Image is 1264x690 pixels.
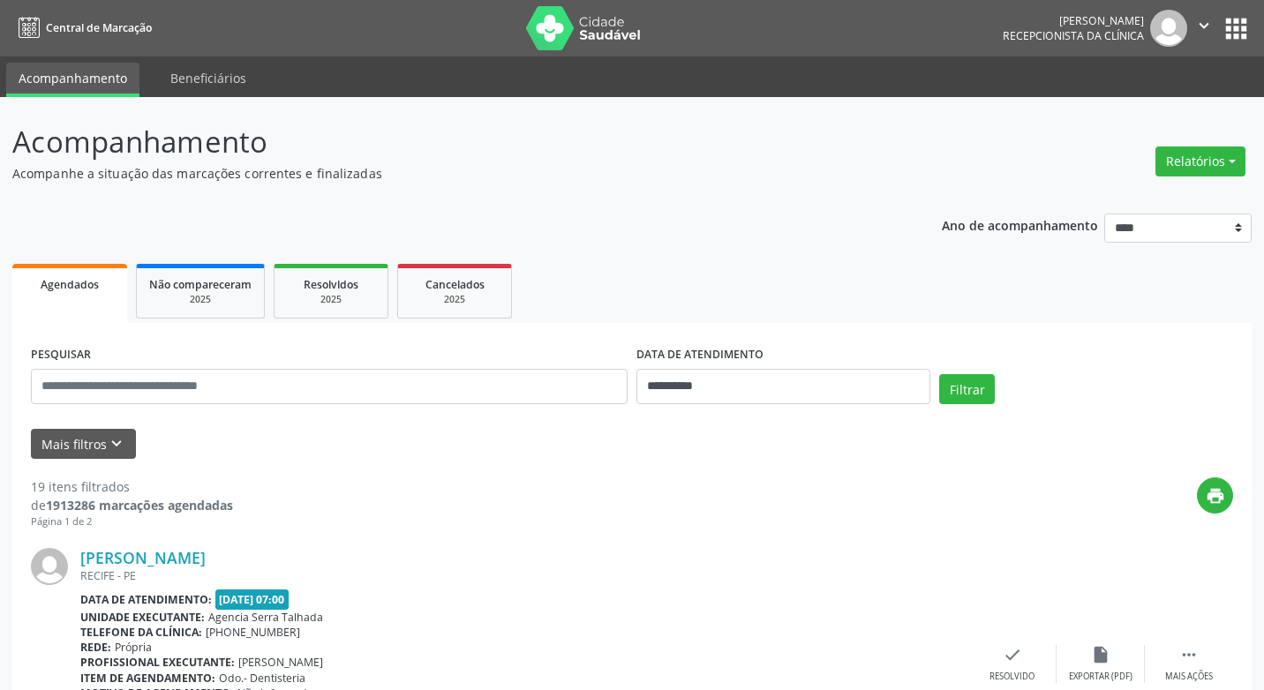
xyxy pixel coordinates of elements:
[31,514,233,529] div: Página 1 de 2
[1069,671,1132,683] div: Exportar (PDF)
[149,277,252,292] span: Não compareceram
[31,496,233,514] div: de
[1155,146,1245,176] button: Relatórios
[287,293,375,306] div: 2025
[80,610,205,625] b: Unidade executante:
[41,277,99,292] span: Agendados
[12,120,880,164] p: Acompanhamento
[989,671,1035,683] div: Resolvido
[1194,16,1214,35] i: 
[80,592,212,607] b: Data de atendimento:
[206,625,300,640] span: [PHONE_NUMBER]
[31,341,91,369] label: PESQUISAR
[80,548,206,567] a: [PERSON_NAME]
[238,655,323,670] span: [PERSON_NAME]
[80,671,215,686] b: Item de agendamento:
[46,497,233,514] strong: 1913286 marcações agendadas
[215,589,290,610] span: [DATE] 07:00
[219,671,305,686] span: Odo.- Dentisteria
[80,640,111,655] b: Rede:
[1197,477,1233,514] button: print
[1179,645,1199,664] i: 
[80,568,968,583] div: RECIFE - PE
[410,293,499,306] div: 2025
[80,655,235,670] b: Profissional executante:
[1003,28,1144,43] span: Recepcionista da clínica
[1091,645,1110,664] i: insert_drive_file
[115,640,152,655] span: Própria
[31,548,68,585] img: img
[1221,13,1252,44] button: apps
[31,477,233,496] div: 19 itens filtrados
[12,13,152,42] a: Central de Marcação
[208,610,323,625] span: Agencia Serra Talhada
[636,341,764,369] label: DATA DE ATENDIMENTO
[46,20,152,35] span: Central de Marcação
[12,164,880,183] p: Acompanhe a situação das marcações correntes e finalizadas
[149,293,252,306] div: 2025
[1003,645,1022,664] i: check
[6,63,139,97] a: Acompanhamento
[1187,10,1221,47] button: 
[425,277,485,292] span: Cancelados
[1206,486,1225,506] i: print
[158,63,259,94] a: Beneficiários
[939,374,995,404] button: Filtrar
[1150,10,1187,47] img: img
[31,429,136,460] button: Mais filtroskeyboard_arrow_down
[80,625,202,640] b: Telefone da clínica:
[1165,671,1213,683] div: Mais ações
[942,214,1098,236] p: Ano de acompanhamento
[107,434,126,454] i: keyboard_arrow_down
[304,277,358,292] span: Resolvidos
[1003,13,1144,28] div: [PERSON_NAME]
